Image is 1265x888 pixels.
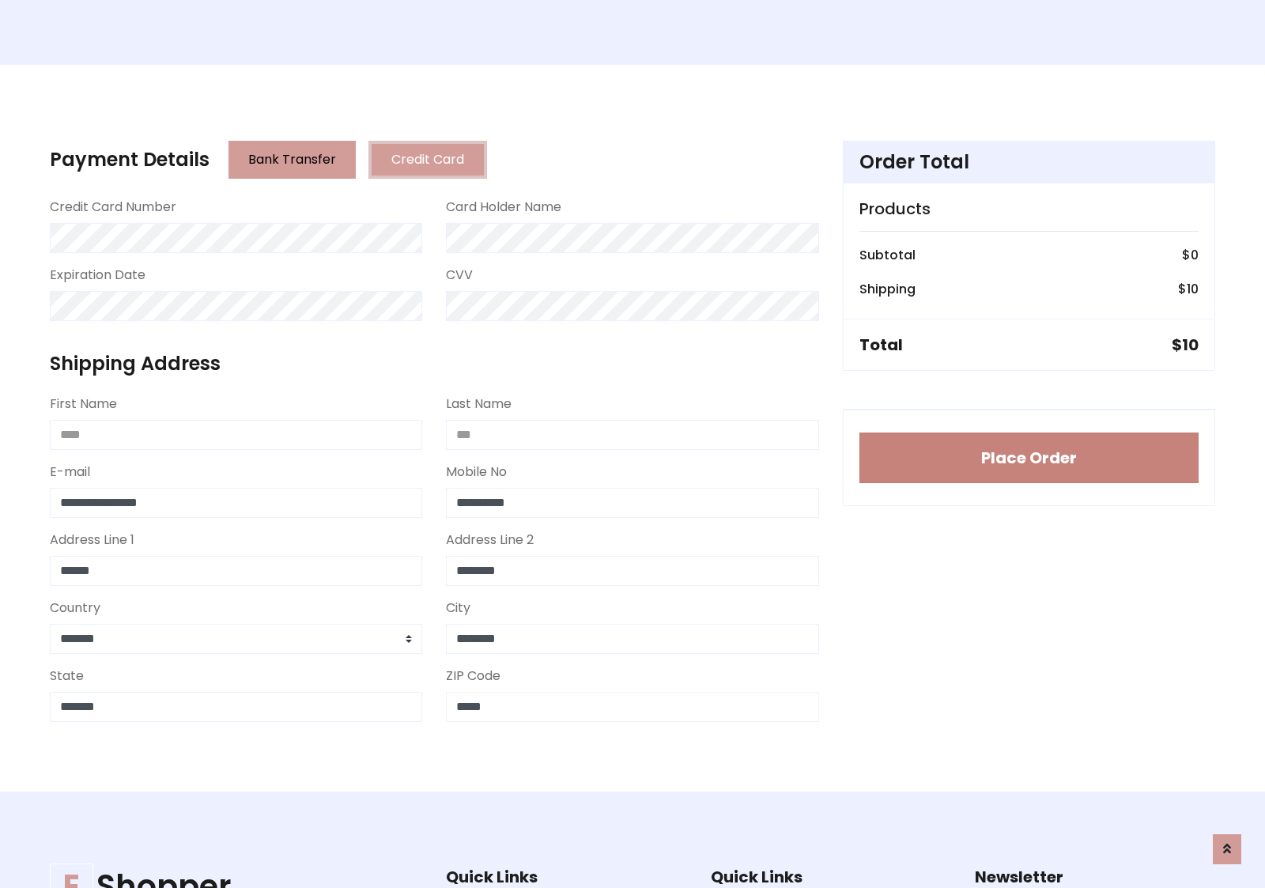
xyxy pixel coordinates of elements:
button: Bank Transfer [228,141,356,179]
label: First Name [50,395,117,414]
label: Address Line 1 [50,531,134,550]
h5: Quick Links [711,867,951,886]
h6: $ [1182,248,1199,263]
label: E-mail [50,463,90,482]
span: 10 [1187,280,1199,298]
label: Credit Card Number [50,198,176,217]
button: Place Order [859,433,1199,483]
label: Expiration Date [50,266,145,285]
h6: $ [1178,282,1199,297]
span: 10 [1182,334,1199,356]
h5: $ [1172,335,1199,354]
h6: Shipping [859,282,916,297]
label: Card Holder Name [446,198,561,217]
label: Last Name [446,395,512,414]
h5: Quick Links [446,867,686,886]
label: Address Line 2 [446,531,534,550]
label: CVV [446,266,473,285]
h5: Products [859,199,1199,218]
label: Country [50,599,100,618]
label: City [446,599,470,618]
h4: Payment Details [50,149,210,172]
h5: Total [859,335,903,354]
h4: Order Total [859,151,1199,174]
h6: Subtotal [859,248,916,263]
label: State [50,667,84,686]
label: Mobile No [446,463,507,482]
label: ZIP Code [446,667,500,686]
h5: Newsletter [975,867,1215,886]
h4: Shipping Address [50,353,819,376]
span: 0 [1191,246,1199,264]
button: Credit Card [368,141,487,179]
